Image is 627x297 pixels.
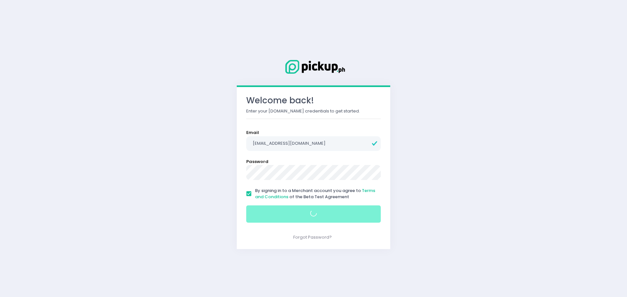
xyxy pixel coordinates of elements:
[293,234,332,240] a: Forgot Password?
[246,129,259,136] label: Email
[246,108,381,114] p: Enter your [DOMAIN_NAME] credentials to get started.
[281,59,346,75] img: Logo
[255,187,375,200] span: By signing in to a Merchant account you agree to of the Beta Test Agreement
[246,96,381,106] h3: Welcome back!
[246,158,268,165] label: Password
[246,136,381,151] input: Email
[255,187,375,200] a: Terms and Conditions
